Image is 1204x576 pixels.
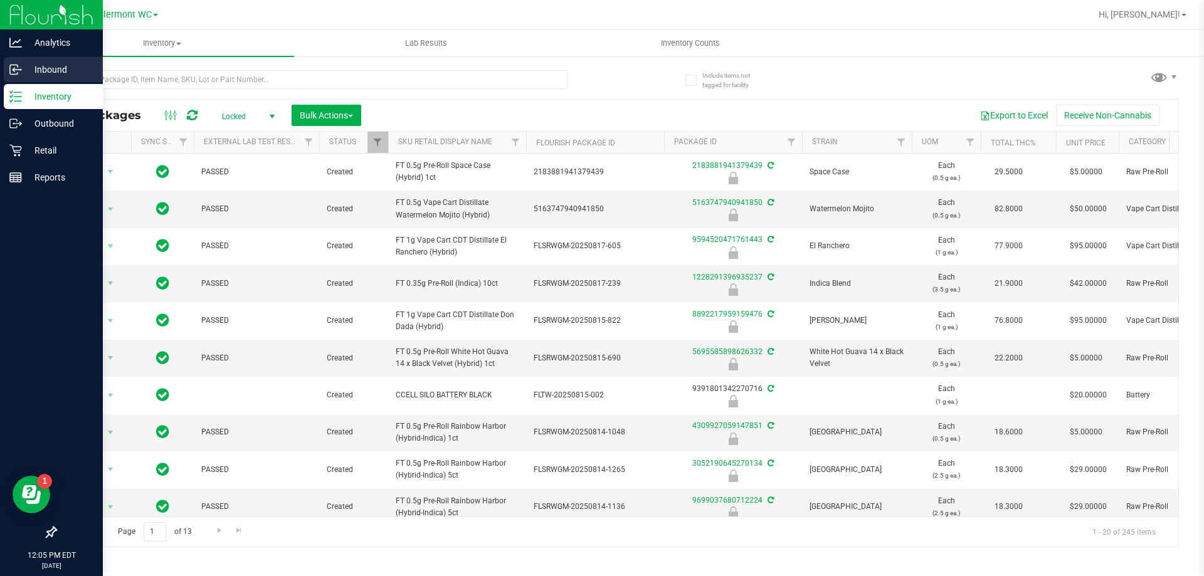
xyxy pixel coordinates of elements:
span: 2183881941379439 [534,166,657,178]
p: Analytics [22,35,97,50]
div: Newly Received [662,506,804,519]
a: 9594520471761443 [692,235,763,244]
a: 3052190645270134 [692,459,763,468]
button: Bulk Actions [292,105,361,126]
a: UOM [922,137,938,146]
a: Category [1129,137,1166,146]
span: Space Case [810,166,904,178]
span: select [103,238,119,255]
p: (0.5 g ea.) [919,358,973,370]
span: select [103,163,119,181]
a: Status [329,137,356,146]
span: PASSED [201,426,312,438]
p: Outbound [22,116,97,131]
input: 1 [144,522,166,542]
span: 77.9000 [988,237,1029,255]
inline-svg: Inventory [9,90,22,103]
p: (0.5 g ea.) [919,209,973,221]
p: Retail [22,143,97,158]
span: FT 0.5g Pre-Roll Rainbow Harbor (Hybrid-Indica) 1ct [396,421,519,444]
span: 1 - 20 of 245 items [1082,522,1166,541]
inline-svg: Analytics [9,36,22,49]
span: In Sync [156,200,169,217]
iframe: Resource center [13,476,50,513]
span: FT 0.35g Pre-Roll (Indica) 10ct [396,278,519,290]
span: $42.00000 [1064,275,1113,293]
a: Filter [781,132,802,153]
span: 82.8000 [988,200,1029,218]
span: $50.00000 [1064,200,1113,218]
span: Each [919,234,973,258]
span: Created [327,352,381,364]
div: Newly Received [662,358,804,370]
a: Filter [960,132,981,153]
span: select [103,275,119,292]
span: Each [919,495,973,519]
span: 76.8000 [988,312,1029,330]
span: Sync from Compliance System [766,310,774,318]
a: 1228291396935237 [692,273,763,281]
inline-svg: Inbound [9,63,22,76]
a: 8892217959159476 [692,310,763,318]
span: Sync from Compliance System [766,347,774,356]
span: Each [919,383,973,407]
span: Hi, [PERSON_NAME]! [1099,9,1180,19]
span: select [103,387,119,404]
a: Lab Results [294,30,558,56]
span: Sync from Compliance System [766,235,774,244]
div: Newly Received [662,432,804,445]
a: Unit Price [1066,139,1106,147]
span: Created [327,315,381,327]
span: Each [919,346,973,370]
span: PASSED [201,240,312,252]
span: $20.00000 [1064,386,1113,404]
a: Go to the next page [210,522,228,539]
a: Package ID [674,137,717,146]
p: (0.5 g ea.) [919,432,973,444]
span: Watermelon Mojito [810,203,904,215]
span: Each [919,458,973,481]
a: Filter [505,132,526,153]
span: 18.3000 [988,498,1029,516]
div: Locked due to Testing Failure [662,172,804,184]
span: Include items not tagged for facility [702,71,765,90]
a: Strain [812,137,838,146]
inline-svg: Retail [9,144,22,157]
inline-svg: Reports [9,171,22,184]
div: Newly Received [662,395,804,407]
span: Created [327,464,381,476]
span: $5.00000 [1064,423,1109,441]
span: In Sync [156,498,169,515]
span: PASSED [201,278,312,290]
a: Go to the last page [230,522,248,539]
span: FLSRWGM-20250814-1136 [534,501,657,513]
a: 9699037680712224 [692,496,763,505]
span: Created [327,240,381,252]
span: Sync from Compliance System [766,198,774,207]
span: Each [919,309,973,333]
span: FT 0.5g Pre-Roll Rainbow Harbor (Hybrid-Indica) 5ct [396,458,519,481]
a: External Lab Test Result [204,137,302,146]
span: FLSRWGM-20250814-1048 [534,426,657,438]
a: Filter [367,132,388,153]
span: Sync from Compliance System [766,161,774,170]
span: [GEOGRAPHIC_DATA] [810,501,904,513]
div: Newly Received [662,469,804,482]
p: Inbound [22,62,97,77]
span: In Sync [156,312,169,329]
a: 2183881941379439 [692,161,763,170]
span: White Hot Guava 14 x Black Velvet [810,346,904,370]
div: Launch Hold [662,283,804,296]
span: Inventory [30,38,294,49]
span: PASSED [201,166,312,178]
span: FT 1g Vape Cart CDT Distillate El Ranchero (Hybrid) [396,234,519,258]
span: Indica Blend [810,278,904,290]
a: Inventory [30,30,294,56]
inline-svg: Outbound [9,117,22,130]
span: 18.3000 [988,461,1029,479]
span: select [103,498,119,516]
span: Created [327,278,381,290]
span: 5163747940941850 [534,203,657,215]
span: [GEOGRAPHIC_DATA] [810,464,904,476]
